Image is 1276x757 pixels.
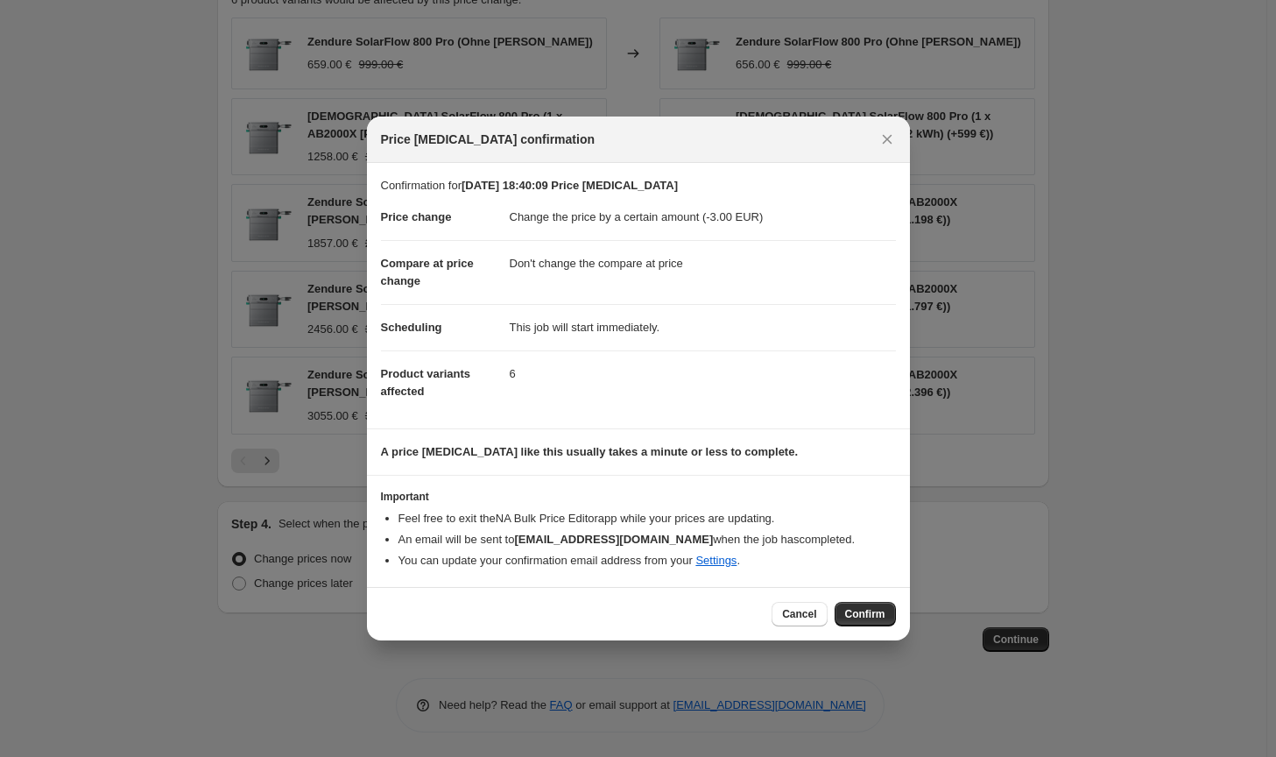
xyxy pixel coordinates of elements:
[510,240,896,287] dd: Don't change the compare at price
[381,490,896,504] h3: Important
[381,367,471,398] span: Product variants affected
[695,554,737,567] a: Settings
[381,445,799,458] b: A price [MEDICAL_DATA] like this usually takes a minute or less to complete.
[381,210,452,223] span: Price change
[875,127,899,152] button: Close
[462,179,678,192] b: [DATE] 18:40:09 Price [MEDICAL_DATA]
[510,350,896,397] dd: 6
[782,607,816,621] span: Cancel
[510,195,896,240] dd: Change the price by a certain amount (-3.00 EUR)
[398,510,896,527] li: Feel free to exit the NA Bulk Price Editor app while your prices are updating.
[845,607,885,621] span: Confirm
[514,533,713,546] b: [EMAIL_ADDRESS][DOMAIN_NAME]
[835,602,896,626] button: Confirm
[398,552,896,570] li: You can update your confirmation email address from your .
[381,257,474,287] span: Compare at price change
[381,177,896,195] p: Confirmation for
[772,602,827,626] button: Cancel
[381,321,442,334] span: Scheduling
[381,131,596,148] span: Price [MEDICAL_DATA] confirmation
[510,304,896,350] dd: This job will start immediately.
[398,531,896,548] li: An email will be sent to when the job has completed .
